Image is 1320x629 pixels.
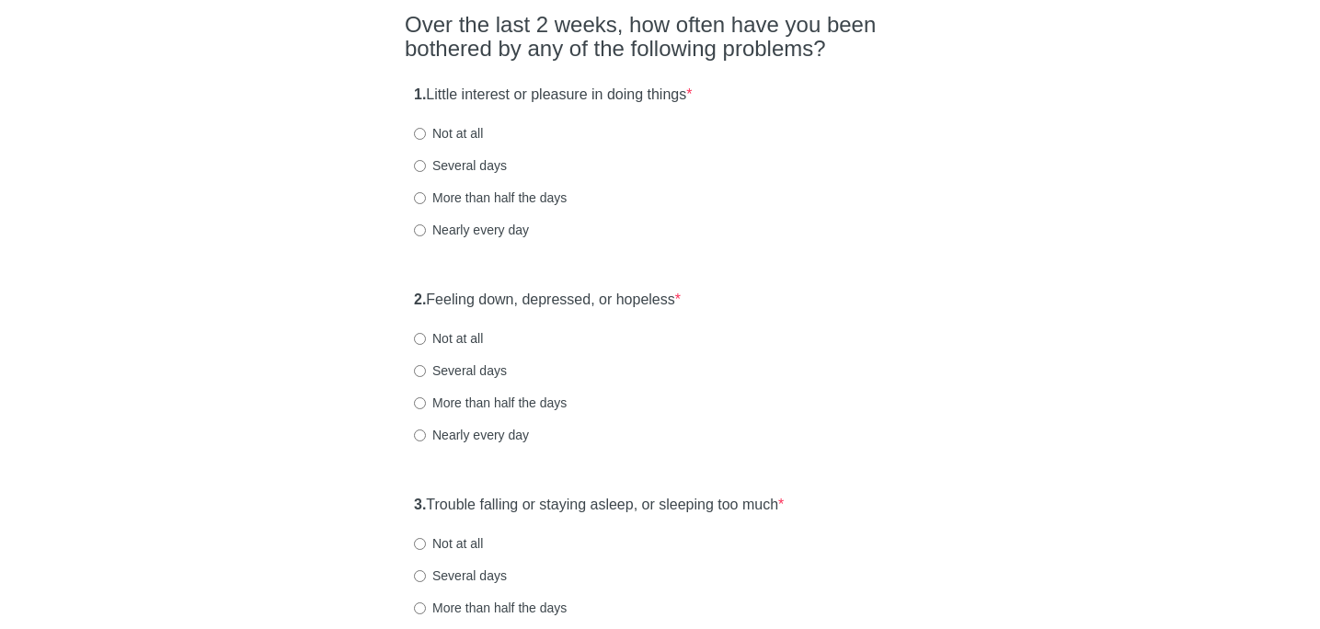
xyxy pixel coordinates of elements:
[414,224,426,236] input: Nearly every day
[414,124,483,143] label: Not at all
[414,394,567,412] label: More than half the days
[414,290,681,311] label: Feeling down, depressed, or hopeless
[414,361,507,380] label: Several days
[414,538,426,550] input: Not at all
[414,333,426,345] input: Not at all
[414,599,567,617] label: More than half the days
[414,397,426,409] input: More than half the days
[414,602,426,614] input: More than half the days
[414,566,507,585] label: Several days
[414,189,567,207] label: More than half the days
[414,85,692,106] label: Little interest or pleasure in doing things
[414,128,426,140] input: Not at all
[414,497,426,512] strong: 3.
[414,570,426,582] input: Several days
[414,160,426,172] input: Several days
[414,365,426,377] input: Several days
[414,221,529,239] label: Nearly every day
[414,292,426,307] strong: 2.
[414,534,483,553] label: Not at all
[414,329,483,348] label: Not at all
[405,13,915,62] h2: Over the last 2 weeks, how often have you been bothered by any of the following problems?
[414,426,529,444] label: Nearly every day
[414,86,426,102] strong: 1.
[414,156,507,175] label: Several days
[414,429,426,441] input: Nearly every day
[414,495,784,516] label: Trouble falling or staying asleep, or sleeping too much
[414,192,426,204] input: More than half the days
